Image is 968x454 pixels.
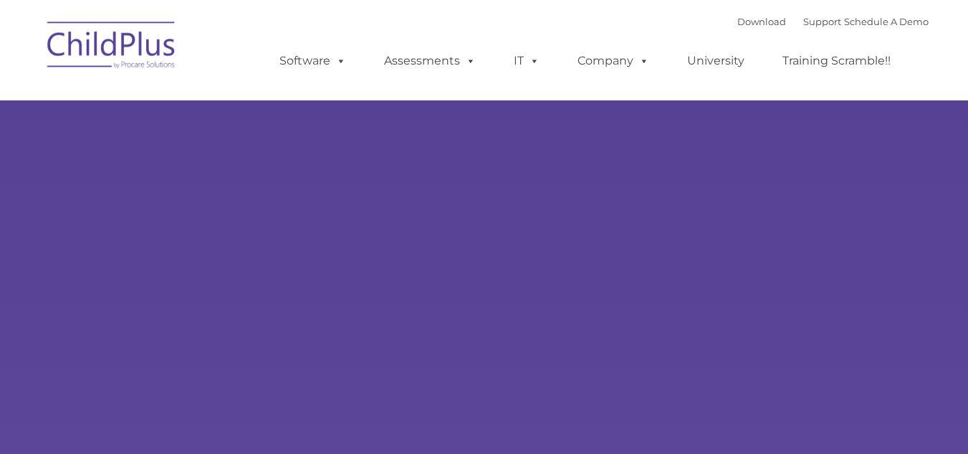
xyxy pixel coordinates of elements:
img: ChildPlus by Procare Solutions [40,11,183,83]
a: University [673,47,759,75]
a: Support [803,16,841,27]
a: Training Scramble!! [768,47,905,75]
font: | [737,16,929,27]
a: Company [563,47,663,75]
a: Software [265,47,360,75]
a: Schedule A Demo [844,16,929,27]
a: Download [737,16,786,27]
a: IT [499,47,554,75]
a: Assessments [370,47,490,75]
